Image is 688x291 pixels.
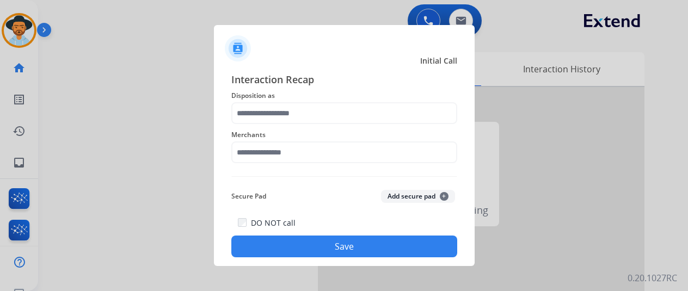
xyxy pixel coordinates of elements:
span: Interaction Recap [231,72,457,89]
img: contact-recap-line.svg [231,176,457,177]
label: DO NOT call [251,218,296,228]
img: contactIcon [225,35,251,61]
p: 0.20.1027RC [628,271,677,284]
span: Disposition as [231,89,457,102]
span: + [440,192,449,201]
span: Initial Call [420,55,457,66]
button: Add secure pad+ [381,190,455,203]
span: Secure Pad [231,190,266,203]
span: Merchants [231,128,457,141]
button: Save [231,236,457,257]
